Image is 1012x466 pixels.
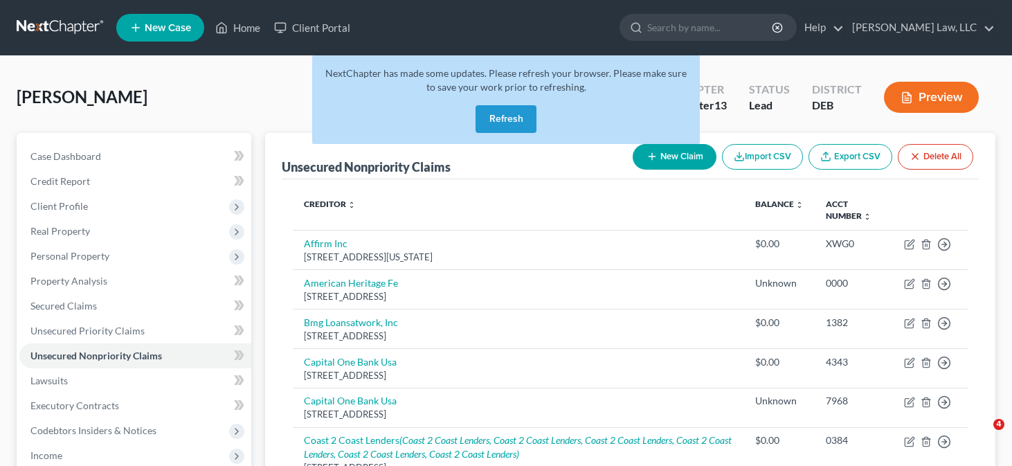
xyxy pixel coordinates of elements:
[19,368,251,393] a: Lawsuits
[30,225,90,237] span: Real Property
[30,350,162,361] span: Unsecured Nonpriority Claims
[304,369,733,382] div: [STREET_ADDRESS]
[755,316,804,330] div: $0.00
[19,144,251,169] a: Case Dashboard
[863,213,871,221] i: unfold_more
[812,82,862,98] div: District
[755,237,804,251] div: $0.00
[797,15,844,40] a: Help
[755,276,804,290] div: Unknown
[304,290,733,303] div: [STREET_ADDRESS]
[17,87,147,107] span: [PERSON_NAME]
[347,201,356,209] i: unfold_more
[145,23,191,33] span: New Case
[304,408,733,421] div: [STREET_ADDRESS]
[304,434,732,460] i: (Coast 2 Coast Lenders, Coast 2 Coast Lenders, Coast 2 Coast Lenders, Coast 2 Coast Lenders, Coas...
[812,98,862,114] div: DEB
[674,82,727,98] div: Chapter
[19,319,251,343] a: Unsecured Priority Claims
[755,433,804,447] div: $0.00
[304,330,733,343] div: [STREET_ADDRESS]
[714,98,727,111] span: 13
[826,237,882,251] div: XWG0
[993,419,1004,430] span: 4
[19,169,251,194] a: Credit Report
[755,199,804,209] a: Balance unfold_more
[826,433,882,447] div: 0384
[304,356,397,368] a: Capital One Bank Usa
[267,15,357,40] a: Client Portal
[30,424,156,436] span: Codebtors Insiders & Notices
[282,159,451,175] div: Unsecured Nonpriority Claims
[304,277,398,289] a: American Heritage Fe
[304,238,347,249] a: Affirm Inc
[30,400,119,411] span: Executory Contracts
[755,355,804,369] div: $0.00
[19,393,251,418] a: Executory Contracts
[898,144,973,170] button: Delete All
[808,144,892,170] a: Export CSV
[826,394,882,408] div: 7968
[208,15,267,40] a: Home
[674,98,727,114] div: Chapter
[30,200,88,212] span: Client Profile
[826,355,882,369] div: 4343
[795,201,804,209] i: unfold_more
[476,105,536,133] button: Refresh
[647,15,774,40] input: Search by name...
[30,250,109,262] span: Personal Property
[30,375,68,386] span: Lawsuits
[965,419,998,452] iframe: Intercom live chat
[304,251,733,264] div: [STREET_ADDRESS][US_STATE]
[325,67,687,93] span: NextChapter has made some updates. Please refresh your browser. Please make sure to save your wor...
[749,98,790,114] div: Lead
[304,199,356,209] a: Creditor unfold_more
[826,199,871,221] a: Acct Number unfold_more
[30,449,62,461] span: Income
[30,150,101,162] span: Case Dashboard
[30,325,145,337] span: Unsecured Priority Claims
[722,144,803,170] button: Import CSV
[755,394,804,408] div: Unknown
[30,175,90,187] span: Credit Report
[304,395,397,406] a: Capital One Bank Usa
[826,316,882,330] div: 1382
[304,434,732,460] a: Coast 2 Coast Lenders(Coast 2 Coast Lenders, Coast 2 Coast Lenders, Coast 2 Coast Lenders, Coast ...
[826,276,882,290] div: 0000
[19,294,251,319] a: Secured Claims
[19,343,251,368] a: Unsecured Nonpriority Claims
[30,275,107,287] span: Property Analysis
[304,316,398,328] a: Bmg Loansatwork, Inc
[633,144,716,170] button: New Claim
[749,82,790,98] div: Status
[30,300,97,312] span: Secured Claims
[19,269,251,294] a: Property Analysis
[884,82,979,113] button: Preview
[845,15,995,40] a: [PERSON_NAME] Law, LLC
